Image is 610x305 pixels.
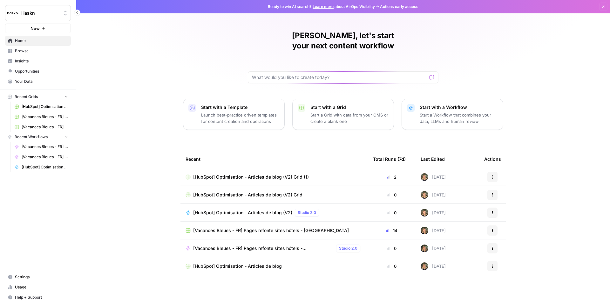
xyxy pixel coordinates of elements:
[484,150,501,168] div: Actions
[193,227,349,234] span: [Vacances Bleues - FR] Pages refonte sites hôtels - [GEOGRAPHIC_DATA]
[15,134,48,140] span: Recent Workflows
[5,292,71,302] button: Help + Support
[402,99,503,130] button: Start with a WorkflowStart a Workflow that combines your data, LLMs and human review
[186,150,363,168] div: Recent
[5,24,71,33] button: New
[373,174,410,180] div: 2
[5,66,71,76] a: Opportunities
[292,99,394,130] button: Start with a GridStart a Grid with data from your CMS or create a blank one
[252,74,427,81] input: What would you like to create today?
[310,112,389,124] p: Start a Grid with data from your CMS or create a blank one
[421,150,445,168] div: Last Edited
[30,25,40,32] span: New
[15,274,68,280] span: Settings
[5,272,71,282] a: Settings
[22,114,68,120] span: [Vacances Bleues - FR] Pages refonte sites hôtels - [GEOGRAPHIC_DATA] Grid
[12,152,71,162] a: [Vacances Bleues - FR] Pages refonte sites hôtels - [GEOGRAPHIC_DATA]
[15,94,38,100] span: Recent Grids
[15,58,68,64] span: Insights
[380,4,418,10] span: Actions early access
[420,104,498,110] p: Start with a Workflow
[15,68,68,74] span: Opportunities
[339,245,357,251] span: Studio 2.0
[7,7,19,19] img: Haskn Logo
[15,48,68,54] span: Browse
[313,4,334,9] a: Learn more
[373,150,406,168] div: Total Runs (7d)
[193,263,282,269] span: [HubSpot] Optimisation - Articles de blog
[421,227,446,234] div: [DATE]
[201,112,279,124] p: Launch best-practice driven templates for content creation and operations
[421,173,428,181] img: ziyu4k121h9vid6fczkx3ylgkuqx
[15,284,68,290] span: Usage
[21,10,60,16] span: Haskn
[5,46,71,56] a: Browse
[5,132,71,142] button: Recent Workflows
[421,262,446,270] div: [DATE]
[420,112,498,124] p: Start a Workflow that combines your data, LLMs and human review
[22,164,68,170] span: [HubSpot] Optimisation - Articles de blog
[5,56,71,66] a: Insights
[5,76,71,87] a: Your Data
[421,245,428,252] img: ziyu4k121h9vid6fczkx3ylgkuqx
[421,191,446,199] div: [DATE]
[421,245,446,252] div: [DATE]
[421,209,428,216] img: ziyu4k121h9vid6fczkx3ylgkuqx
[22,104,68,110] span: [HubSpot] Optimisation - Articles de blog
[186,174,363,180] a: [HubSpot] Optimisation - Articles de blog (V2) Grid (1)
[5,5,71,21] button: Workspace: Haskn
[186,263,363,269] a: [HubSpot] Optimisation - Articles de blog
[373,209,410,216] div: 0
[186,245,363,252] a: [Vacances Bleues - FR] Pages refonte sites hôtels - [GEOGRAPHIC_DATA]Studio 2.0
[193,174,309,180] span: [HubSpot] Optimisation - Articles de blog (V2) Grid (1)
[12,102,71,112] a: [HubSpot] Optimisation - Articles de blog
[248,31,438,51] h1: [PERSON_NAME], let's start your next content workflow
[186,209,363,216] a: [HubSpot] Optimisation - Articles de blog (V2)Studio 2.0
[201,104,279,110] p: Start with a Template
[421,191,428,199] img: ziyu4k121h9vid6fczkx3ylgkuqx
[15,294,68,300] span: Help + Support
[373,192,410,198] div: 0
[22,124,68,130] span: [Vacances Bleues - FR] Pages refonte sites hôtels - [GEOGRAPHIC_DATA]
[373,263,410,269] div: 0
[5,92,71,102] button: Recent Grids
[186,227,363,234] a: [Vacances Bleues - FR] Pages refonte sites hôtels - [GEOGRAPHIC_DATA]
[5,36,71,46] a: Home
[15,38,68,44] span: Home
[12,122,71,132] a: [Vacances Bleues - FR] Pages refonte sites hôtels - [GEOGRAPHIC_DATA]
[310,104,389,110] p: Start with a Grid
[5,282,71,292] a: Usage
[373,227,410,234] div: 14
[268,4,375,10] span: Ready to win AI search? about AirOps Visibility
[12,162,71,172] a: [HubSpot] Optimisation - Articles de blog
[193,245,334,252] span: [Vacances Bleues - FR] Pages refonte sites hôtels - [GEOGRAPHIC_DATA]
[421,262,428,270] img: ziyu4k121h9vid6fczkx3ylgkuqx
[373,245,410,252] div: 0
[12,112,71,122] a: [Vacances Bleues - FR] Pages refonte sites hôtels - [GEOGRAPHIC_DATA] Grid
[421,173,446,181] div: [DATE]
[22,154,68,160] span: [Vacances Bleues - FR] Pages refonte sites hôtels - [GEOGRAPHIC_DATA]
[186,192,363,198] a: [HubSpot] Optimisation - Articles de blog (V2) Grid
[193,209,292,216] span: [HubSpot] Optimisation - Articles de blog (V2)
[15,79,68,84] span: Your Data
[193,192,302,198] span: [HubSpot] Optimisation - Articles de blog (V2) Grid
[298,210,316,216] span: Studio 2.0
[421,227,428,234] img: ziyu4k121h9vid6fczkx3ylgkuqx
[12,142,71,152] a: [Vacances Bleues - FR] Pages refonte sites hôtels - [GEOGRAPHIC_DATA]
[22,144,68,150] span: [Vacances Bleues - FR] Pages refonte sites hôtels - [GEOGRAPHIC_DATA]
[183,99,285,130] button: Start with a TemplateLaunch best-practice driven templates for content creation and operations
[421,209,446,216] div: [DATE]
